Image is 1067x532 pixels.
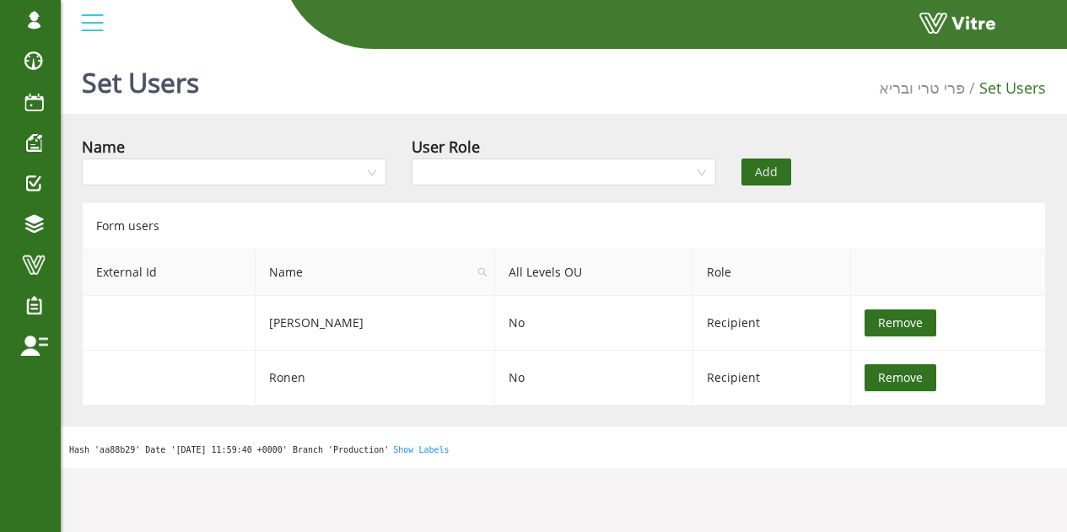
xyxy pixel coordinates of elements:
[83,250,256,296] th: External Id
[256,296,495,351] td: [PERSON_NAME]
[256,351,495,406] td: Ronen
[865,364,936,391] button: Remove
[707,314,760,330] span: Recipient
[879,78,965,98] a: פרי טרי ובריא
[82,202,1046,249] div: Form users
[865,309,936,336] button: Remove
[878,368,923,387] span: Remove
[82,42,199,114] h1: Set Users
[69,445,389,454] span: Hash 'aa88b29' Date '[DATE] 11:59:40 +0000' Branch 'Production'
[741,159,791,185] button: Add
[495,250,693,296] th: All Levels OU
[256,250,494,295] span: Name
[878,314,923,332] span: Remove
[412,135,480,159] div: User Role
[495,351,693,406] td: No
[693,250,852,296] th: Role
[82,135,125,159] div: Name
[495,296,693,351] td: No
[707,369,760,385] span: Recipient
[393,445,449,454] a: Show Labels
[471,250,494,295] span: search
[965,76,1046,99] li: Set Users
[477,267,488,277] span: search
